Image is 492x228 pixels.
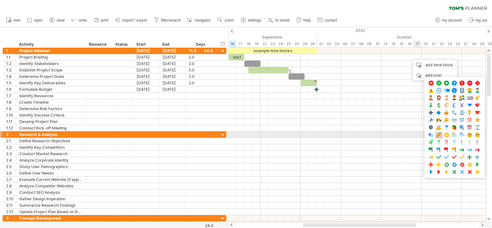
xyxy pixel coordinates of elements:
div: [DATE] [159,61,185,67]
div: Project Initiation [19,48,82,54]
div: Friday, 19 September 2025 [252,41,260,47]
div: Study User Demographics [19,164,82,170]
div: 2.12 [6,209,16,215]
a: settings [239,16,263,24]
div: Analyze Competitor Websites [19,183,82,189]
div: Thursday, 2 October 2025 [325,41,333,47]
div: 3 [6,215,16,221]
div: Identify Key Deliverables [19,80,82,86]
div: 2.1 [6,138,16,144]
div: Define User Needs [19,170,82,176]
div: 1.5 [6,80,16,86]
div: Friday, 26 September 2025 [293,41,301,47]
div: Monday, 13 October 2025 [381,41,389,47]
div: Tuesday, 21 October 2025 [430,41,438,47]
div: Identify Resources [19,93,82,99]
span: filter/search [161,18,181,23]
div: add icon [413,70,457,81]
a: log out [467,16,489,24]
div: [DATE] [159,48,185,54]
div: start [228,54,244,60]
div: Tuesday, 30 September 2025 [309,41,317,47]
div: Conduct Kick-off Meeting [19,125,82,131]
a: open [25,16,45,24]
div: Show Legend [479,226,490,228]
span: import / export [122,18,147,23]
a: contact [316,16,339,24]
div: 1.6 [6,86,16,92]
div: Identify Key Competitors [19,144,82,150]
div: Update Project Plan Based on Research [19,209,82,215]
div: Summarize Research Findings [19,202,82,208]
span: navigator [195,18,211,23]
span: undo [79,18,87,23]
div: add time block [413,60,457,70]
div: Analyze Corporate Identity [19,157,82,163]
div: 1.3 [6,67,16,73]
div: Concept Development [19,215,82,221]
div: Create Timeline [19,99,82,105]
div: Friday, 3 October 2025 [333,41,341,47]
span: save [57,18,65,23]
div: 2.2 [6,144,16,150]
div: Conduct Market Research [19,151,82,157]
a: navigator [186,16,213,24]
div: Thursday, 23 October 2025 [446,41,454,47]
div: 2.4 [6,157,16,163]
div: Activity [19,41,82,48]
div: [DATE] [159,73,185,80]
div: Wednesday, 22 October 2025 [438,41,446,47]
div: [DATE] [133,61,159,67]
div: 1.4 [6,73,16,80]
div: 1.7 [6,93,16,99]
span: help [303,18,311,23]
a: save [48,16,67,24]
div: 1.2 [6,61,16,67]
div: 24.0 [186,223,213,228]
div: 2.9 [6,189,16,195]
div: example time blocks: [228,48,317,54]
div: 2.6 [6,170,16,176]
a: help [295,16,313,24]
div: Conduct SEO Analysis [19,189,82,195]
div: 1.12 [6,125,16,131]
div: Wednesday, 17 September 2025 [236,41,244,47]
span: new [13,18,20,23]
a: import / export [114,16,149,24]
a: my account [433,16,464,24]
div: Friday, 17 October 2025 [413,41,421,47]
div: Monday, 29 September 2025 [301,41,309,47]
div: Status [115,41,129,48]
div: September 2025 [140,34,317,41]
div: 2.5 [6,164,16,170]
div: Tuesday, 7 October 2025 [349,41,357,47]
div: 2.10 [6,196,16,202]
div: Monday, 20 October 2025 [421,41,430,47]
div: Define Research Objectives [19,138,82,144]
div: Wednesday, 29 October 2025 [478,41,486,47]
div: 2.0 [189,73,213,80]
div: Monday, 22 September 2025 [260,41,269,47]
div: [DATE] [133,48,159,54]
div: End [162,41,182,48]
div: 1.11 [6,119,16,125]
div: 2.11 [6,202,16,208]
div: 1.8 [6,99,16,105]
div: [DATE] [133,80,159,86]
div: Formulate Budget [19,86,82,92]
span: contact [325,18,337,23]
div: 2.3 [6,151,16,157]
span: print [101,18,109,23]
div: Gather Design Inspiration [19,196,82,202]
span: AI assist [275,18,289,23]
a: AI assist [266,16,291,24]
div: Wednesday, 8 October 2025 [357,41,365,47]
div: 1.10 [6,112,16,118]
div: Thursday, 9 October 2025 [365,41,373,47]
div: 3.1 [6,222,16,228]
div: 5.0 [189,67,213,73]
div: [DATE] [133,67,159,73]
div: Identify Success Criteria [19,112,82,118]
span: log out [476,18,487,23]
div: 2.7 [6,176,16,183]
